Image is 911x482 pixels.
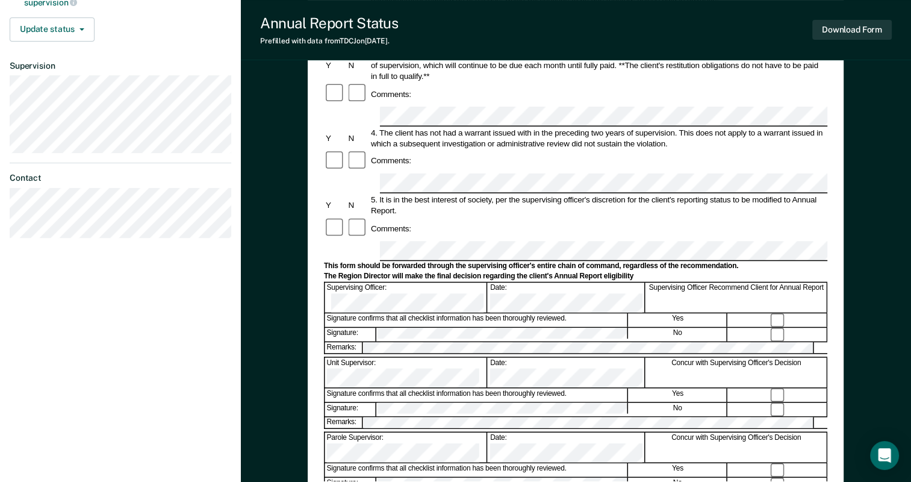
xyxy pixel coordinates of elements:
[870,441,899,470] div: Open Intercom Messenger
[325,283,488,313] div: Supervising Officer:
[629,328,727,341] div: No
[646,433,827,462] div: Concur with Supervising Officer's Decision
[488,433,645,462] div: Date:
[369,49,827,81] div: 3. The client has maintained compliance with all restitution obligations in accordance to PD/POP-...
[629,314,727,327] div: Yes
[325,463,628,477] div: Signature confirms that all checklist information has been thoroughly reviewed.
[325,358,488,387] div: Unit Supervisor:
[369,89,413,99] div: Comments:
[324,60,346,70] div: Y
[325,389,628,402] div: Signature confirms that all checklist information has been thoroughly reviewed.
[325,418,364,428] div: Remarks:
[646,283,827,313] div: Supervising Officer Recommend Client for Annual Report
[369,127,827,149] div: 4. The client has not had a warrant issued with in the preceding two years of supervision. This d...
[260,14,398,32] div: Annual Report Status
[260,37,398,45] div: Prefilled with data from TDCJ on [DATE] .
[347,133,369,143] div: N
[488,283,645,313] div: Date:
[324,261,827,271] div: This form should be forwarded through the supervising officer's entire chain of command, regardle...
[324,272,827,281] div: The Region Director will make the final decision regarding the client's Annual Report eligibility
[325,403,376,416] div: Signature:
[488,358,645,387] div: Date:
[369,223,413,234] div: Comments:
[325,433,488,462] div: Parole Supervisor:
[646,358,827,387] div: Concur with Supervising Officer's Decision
[10,17,95,42] button: Update status
[812,20,892,40] button: Download Form
[325,328,376,341] div: Signature:
[629,389,727,402] div: Yes
[325,314,628,327] div: Signature confirms that all checklist information has been thoroughly reviewed.
[347,200,369,211] div: N
[324,200,346,211] div: Y
[629,463,727,477] div: Yes
[369,195,827,216] div: 5. It is in the best interest of society, per the supervising officer's discretion for the client...
[369,155,413,166] div: Comments:
[629,403,727,416] div: No
[325,342,364,353] div: Remarks:
[10,173,231,183] dt: Contact
[347,60,369,70] div: N
[324,133,346,143] div: Y
[10,61,231,71] dt: Supervision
